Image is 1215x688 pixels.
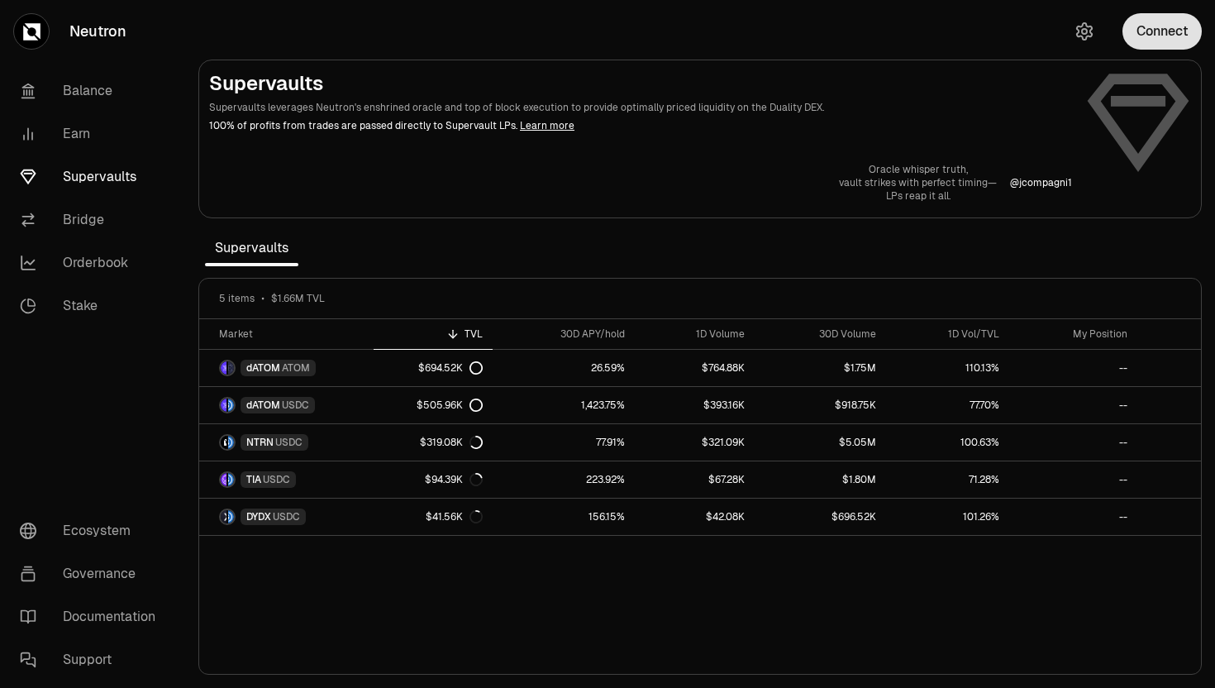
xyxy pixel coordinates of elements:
a: -- [1009,387,1137,423]
span: dATOM [246,361,280,375]
a: $918.75K [755,387,886,423]
span: dATOM [246,399,280,412]
span: NTRN [246,436,274,449]
img: dATOM Logo [221,361,226,375]
a: 1,423.75% [493,387,634,423]
a: Oracle whisper truth,vault strikes with perfect timing—LPs reap it all. [839,163,997,203]
a: 71.28% [886,461,1009,498]
a: 77.70% [886,387,1009,423]
p: 100% of profits from trades are passed directly to Supervault LPs. [209,118,1072,133]
a: Earn [7,112,179,155]
a: $5.05M [755,424,886,461]
a: Balance [7,69,179,112]
a: 77.91% [493,424,634,461]
span: ATOM [282,361,310,375]
a: dATOM LogoUSDC LogodATOMUSDC [199,387,374,423]
img: USDC Logo [228,473,234,486]
p: Oracle whisper truth, [839,163,997,176]
img: ATOM Logo [228,361,234,375]
img: USDC Logo [228,510,234,523]
a: 156.15% [493,499,634,535]
span: TIA [246,473,261,486]
span: USDC [275,436,303,449]
a: Supervaults [7,155,179,198]
a: $321.09K [635,424,755,461]
a: 110.13% [886,350,1009,386]
div: $41.56K [426,510,483,523]
a: NTRN LogoUSDC LogoNTRNUSDC [199,424,374,461]
img: USDC Logo [228,399,234,412]
a: Ecosystem [7,509,179,552]
div: $94.39K [425,473,483,486]
div: 30D Volume [765,327,876,341]
span: USDC [282,399,309,412]
a: 100.63% [886,424,1009,461]
img: NTRN Logo [221,436,226,449]
a: @jcompagni1 [1010,176,1072,189]
a: Bridge [7,198,179,241]
a: $94.39K [374,461,493,498]
a: -- [1009,499,1137,535]
a: 26.59% [493,350,634,386]
a: TIA LogoUSDC LogoTIAUSDC [199,461,374,498]
span: 5 items [219,292,255,305]
img: USDC Logo [228,436,234,449]
p: @ jcompagni1 [1010,176,1072,189]
div: Market [219,327,364,341]
div: $319.08K [420,436,483,449]
a: Support [7,638,179,681]
a: $67.28K [635,461,755,498]
a: $1.80M [755,461,886,498]
img: DYDX Logo [221,510,226,523]
a: Orderbook [7,241,179,284]
a: Learn more [520,119,574,132]
h2: Supervaults [209,70,1072,97]
a: DYDX LogoUSDC LogoDYDXUSDC [199,499,374,535]
span: USDC [263,473,290,486]
a: Stake [7,284,179,327]
span: $1.66M TVL [271,292,325,305]
div: My Position [1019,327,1127,341]
a: $393.16K [635,387,755,423]
a: $319.08K [374,424,493,461]
span: USDC [273,510,300,523]
a: -- [1009,350,1137,386]
div: 30D APY/hold [503,327,624,341]
p: LPs reap it all. [839,189,997,203]
div: 1D Volume [645,327,745,341]
a: $41.56K [374,499,493,535]
p: vault strikes with perfect timing— [839,176,997,189]
a: dATOM LogoATOM LogodATOMATOM [199,350,374,386]
span: Supervaults [205,232,298,265]
img: dATOM Logo [221,399,226,412]
a: 223.92% [493,461,634,498]
div: TVL [384,327,483,341]
div: $694.52K [418,361,483,375]
a: $694.52K [374,350,493,386]
div: $505.96K [417,399,483,412]
a: Governance [7,552,179,595]
a: $1.75M [755,350,886,386]
img: TIA Logo [221,473,226,486]
a: Documentation [7,595,179,638]
span: DYDX [246,510,271,523]
a: -- [1009,461,1137,498]
a: $764.88K [635,350,755,386]
p: Supervaults leverages Neutron's enshrined oracle and top of block execution to provide optimally ... [209,100,1072,115]
button: Connect [1122,13,1202,50]
div: 1D Vol/TVL [896,327,999,341]
a: 101.26% [886,499,1009,535]
a: $505.96K [374,387,493,423]
a: $696.52K [755,499,886,535]
a: $42.08K [635,499,755,535]
a: -- [1009,424,1137,461]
